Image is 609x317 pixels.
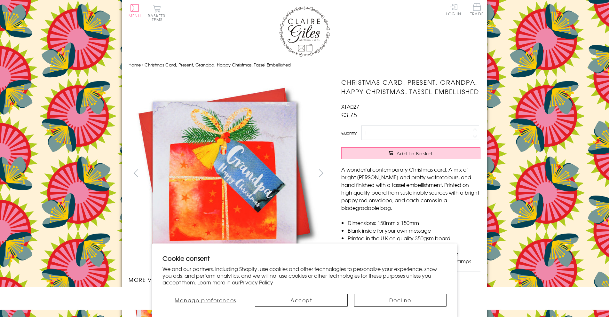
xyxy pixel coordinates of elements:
label: Quantity [341,130,357,136]
li: Comes wrapped in Compostable bag [348,242,480,250]
a: Privacy Policy [240,278,273,286]
nav: breadcrumbs [129,58,480,72]
img: Claire Giles Greetings Cards [279,6,330,57]
li: Dimensions: 150mm x 150mm [348,219,480,227]
h3: More views [129,276,328,283]
button: Add to Basket [341,147,480,159]
img: Christmas Card, Present, Grandpa, Happy Christmas, Tassel Embellished [328,78,520,269]
button: Basket0 items [148,5,165,21]
img: Christmas Card, Present, Grandpa, Happy Christmas, Tassel Embellished [129,78,320,269]
span: Christmas Card, Present, Grandpa, Happy Christmas, Tassel Embellished [145,62,291,68]
li: Printed in the U.K on quality 350gsm board [348,234,480,242]
h2: Cookie consent [162,254,447,263]
li: Blank inside for your own message [348,227,480,234]
span: £3.75 [341,110,357,119]
span: Manage preferences [175,296,236,304]
span: XTA027 [341,103,359,110]
a: Trade [470,3,484,17]
a: Log In [446,3,461,16]
h1: Christmas Card, Present, Grandpa, Happy Christmas, Tassel Embellished [341,78,480,96]
a: Home [129,62,141,68]
button: Accept [255,294,348,307]
span: Menu [129,13,141,19]
button: Decline [354,294,447,307]
p: A wonderful contemporary Christmas card. A mix of bright [PERSON_NAME] and pretty watercolours, a... [341,166,480,212]
span: 0 items [151,13,165,22]
button: prev [129,166,143,180]
span: Add to Basket [397,150,433,157]
button: next [314,166,328,180]
button: Menu [129,4,141,18]
button: Manage preferences [162,294,249,307]
span: Trade [470,3,484,16]
span: › [142,62,143,68]
p: We and our partners, including Shopify, use cookies and other technologies to personalize your ex... [162,266,447,285]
